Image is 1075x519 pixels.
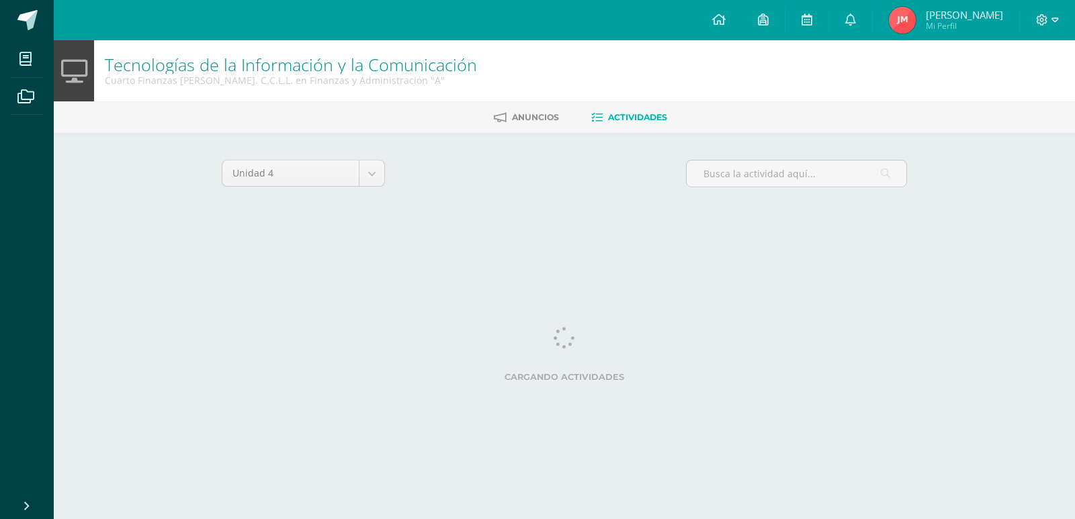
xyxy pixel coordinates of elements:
[687,160,906,187] input: Busca la actividad aquí...
[105,53,477,76] a: Tecnologías de la Información y la Comunicación
[222,160,384,186] a: Unidad 4
[889,7,916,34] img: 2101e1f0d5f0dfbf436caf5a8a8a6926.png
[105,55,477,74] h1: Tecnologías de la Información y la Comunicación
[222,372,907,382] label: Cargando actividades
[105,74,477,87] div: Cuarto Finanzas Bach. C.C.L.L. en Finanzas y Administración 'A'
[591,107,667,128] a: Actividades
[494,107,559,128] a: Anuncios
[926,20,1003,32] span: Mi Perfil
[926,8,1003,21] span: [PERSON_NAME]
[512,112,559,122] span: Anuncios
[608,112,667,122] span: Actividades
[232,160,349,186] span: Unidad 4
